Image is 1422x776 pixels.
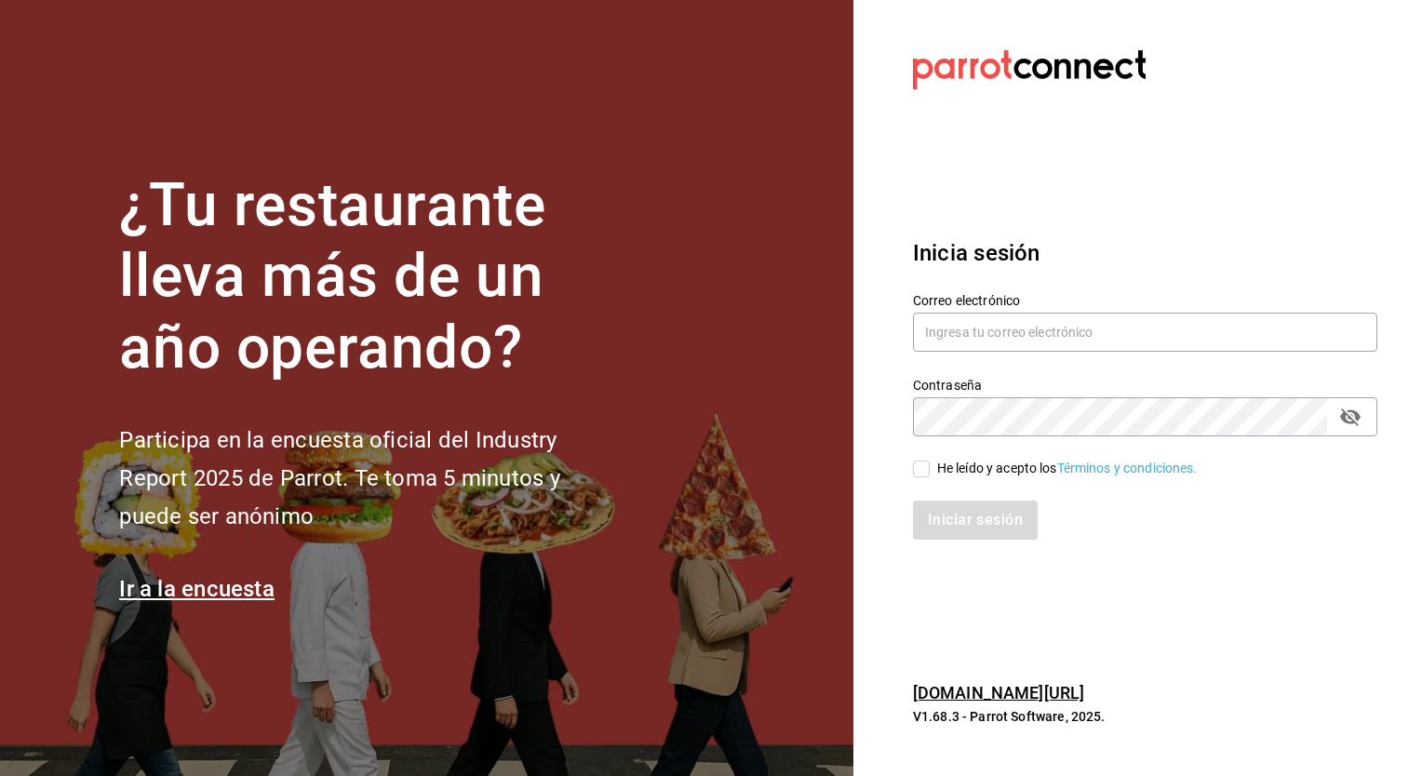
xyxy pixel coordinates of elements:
h1: ¿Tu restaurante lleva más de un año operando? [119,170,622,384]
a: Ir a la encuesta [119,576,275,602]
a: Términos y condiciones. [1057,461,1198,475]
input: Ingresa tu correo electrónico [913,313,1377,352]
a: [DOMAIN_NAME][URL] [913,683,1084,702]
label: Contraseña [913,378,1377,391]
label: Correo electrónico [913,293,1377,306]
h2: Participa en la encuesta oficial del Industry Report 2025 de Parrot. Te toma 5 minutos y puede se... [119,421,622,535]
button: passwordField [1335,401,1366,433]
h3: Inicia sesión [913,236,1377,270]
p: V1.68.3 - Parrot Software, 2025. [913,707,1377,726]
div: He leído y acepto los [937,459,1198,478]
